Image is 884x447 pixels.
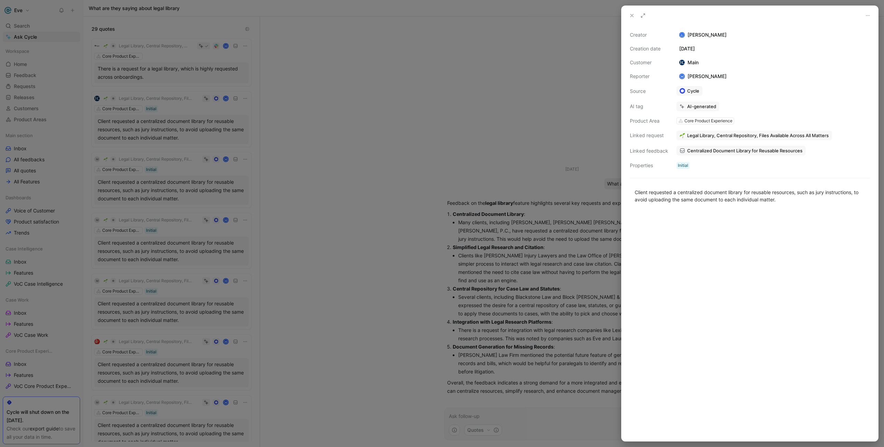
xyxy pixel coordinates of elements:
div: M [680,74,684,79]
div: A [680,33,684,37]
span: Centralized Document Library for Reusable Resources [687,148,803,154]
span: Legal Library, Central Repository, Files Available Across All Matters [687,132,829,139]
div: Linked request [630,131,668,140]
div: [PERSON_NAME] [676,72,729,80]
div: Creator [630,31,668,39]
div: Initial [678,162,688,169]
div: Properties [630,161,668,170]
div: [DATE] [676,45,870,53]
div: Source [630,87,668,95]
div: AI-generated [687,103,716,110]
a: Cycle [676,86,702,96]
div: Linked feedback [630,147,668,155]
div: Customer [630,58,668,67]
div: Reporter [630,72,668,80]
button: 🌱Legal Library, Central Repository, Files Available Across All Matters [676,131,832,140]
div: Product Area [630,117,668,125]
div: Creation date [630,45,668,53]
button: AI-generated [676,102,719,111]
div: AI tag [630,102,668,111]
img: 🌱 [680,133,685,138]
div: [PERSON_NAME] [676,31,870,39]
div: Client requested a centralized document library for reusable resources, such as jury instructions... [635,189,865,203]
div: Core Product Experience [684,117,732,124]
a: Centralized Document Library for Reusable Resources [676,146,806,155]
img: logo [679,60,685,65]
div: Main [676,58,701,67]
